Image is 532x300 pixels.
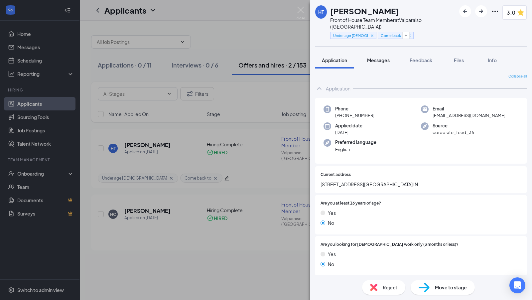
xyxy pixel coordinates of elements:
[335,105,374,112] span: Phone
[477,7,485,15] svg: ArrowRight
[488,57,497,63] span: Info
[370,33,374,38] svg: Cross
[335,112,374,119] span: [PHONE_NUMBER]
[328,260,334,268] span: No
[367,57,390,63] span: Messages
[335,122,362,129] span: Applied date
[454,57,464,63] span: Files
[381,33,405,38] span: Come back to
[509,277,525,293] div: Open Intercom Messenger
[335,129,362,136] span: [DATE]
[335,146,376,153] span: English
[321,200,381,207] span: Are you at least 16 years of age?
[433,105,505,112] span: Email
[326,85,350,92] div: Application
[318,9,324,15] div: HT
[315,84,323,92] svg: ChevronUp
[322,57,347,63] span: Application
[459,5,471,17] button: ArrowLeftNew
[433,112,505,119] span: [EMAIL_ADDRESS][DOMAIN_NAME]
[335,139,376,146] span: Preferred language
[321,172,351,178] span: Current address
[475,5,487,17] button: ArrowRight
[333,33,368,38] span: Under age [DEMOGRAPHIC_DATA]
[508,74,527,79] span: Collapse all
[402,32,410,39] button: Plus
[491,7,499,15] svg: Ellipses
[410,57,432,63] span: Feedback
[433,129,474,136] span: corporate_feed_36
[461,7,469,15] svg: ArrowLeftNew
[328,209,336,217] span: Yes
[328,250,336,258] span: Yes
[404,34,408,38] svg: Plus
[330,5,399,17] h1: [PERSON_NAME]
[507,8,515,17] span: 3.0
[383,284,397,291] span: Reject
[433,122,474,129] span: Source
[330,17,456,30] div: Front of House Team Member at Valparaiso ([GEOGRAPHIC_DATA])
[321,241,459,248] span: Are you looking for [DEMOGRAPHIC_DATA] work only (3 months or less)?
[328,219,334,226] span: No
[435,284,467,291] span: Move to stage
[321,181,521,188] span: [STREET_ADDRESS][GEOGRAPHIC_DATA] IN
